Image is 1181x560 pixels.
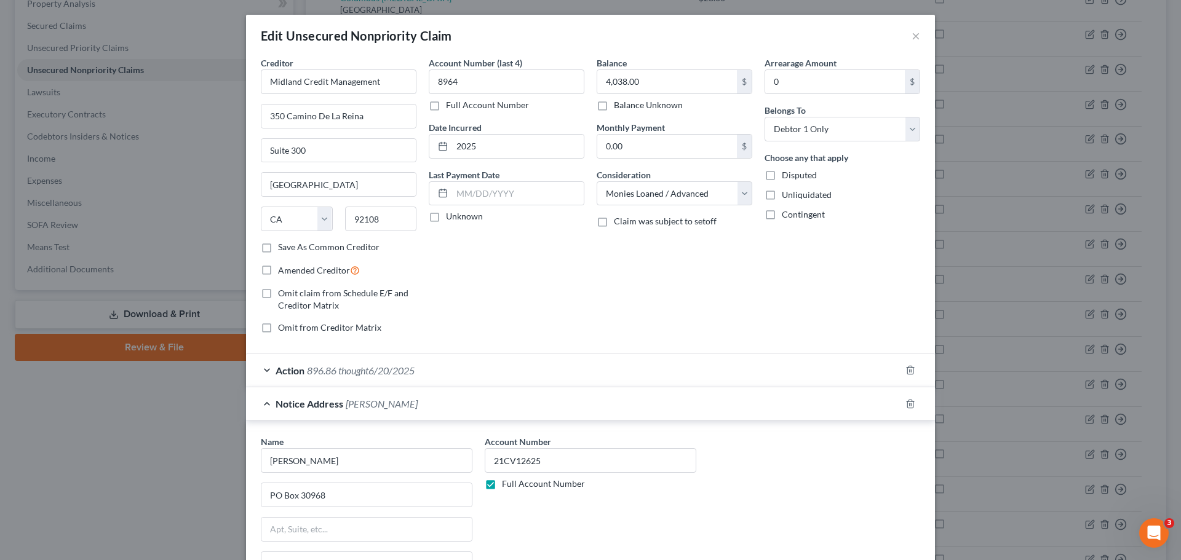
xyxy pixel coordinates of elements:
[261,173,416,196] input: Enter city...
[261,139,416,162] input: Apt, Suite, etc...
[597,121,665,134] label: Monthly Payment
[261,58,293,68] span: Creditor
[261,483,472,507] input: Enter address...
[278,241,380,253] label: Save As Common Creditor
[261,436,284,447] span: Name
[429,121,482,134] label: Date Incurred
[276,365,304,376] span: Action
[737,70,752,93] div: $
[346,398,418,409] span: [PERSON_NAME]
[261,518,472,541] input: Apt, Suite, etc...
[782,189,832,200] span: Unliquidated
[614,216,717,226] span: Claim was subject to setoff
[261,105,416,128] input: Enter address...
[261,448,472,473] input: Search by name...
[278,265,350,275] span: Amended Creditor
[278,288,408,310] span: Omit claim from Schedule E/F and Creditor Matrix
[1164,518,1174,528] span: 3
[597,70,737,93] input: 0.00
[429,69,584,94] input: XXXX
[307,365,415,376] span: 896.86 thought6/20/2025
[446,210,483,223] label: Unknown
[597,57,627,69] label: Balance
[1139,518,1169,548] iframe: Intercom live chat
[502,478,585,490] label: Full Account Number
[765,151,848,164] label: Choose any that apply
[765,70,905,93] input: 0.00
[765,57,837,69] label: Arrearage Amount
[429,57,522,69] label: Account Number (last 4)
[261,69,416,94] input: Search creditor by name...
[782,170,817,180] span: Disputed
[345,207,417,231] input: Enter zip...
[452,182,584,205] input: MM/DD/YYYY
[485,448,696,473] input: --
[912,28,920,43] button: ×
[597,168,651,181] label: Consideration
[261,27,452,44] div: Edit Unsecured Nonpriority Claim
[765,105,806,116] span: Belongs To
[446,99,529,111] label: Full Account Number
[737,135,752,158] div: $
[452,135,584,158] input: MM/DD/YYYY
[278,322,381,333] span: Omit from Creditor Matrix
[905,70,920,93] div: $
[485,435,551,448] label: Account Number
[782,209,825,219] span: Contingent
[614,99,683,111] label: Balance Unknown
[597,135,737,158] input: 0.00
[276,398,343,409] span: Notice Address
[429,168,499,181] label: Last Payment Date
